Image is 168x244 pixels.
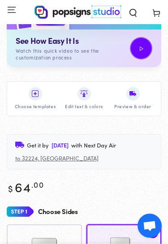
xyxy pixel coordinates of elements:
[15,102,56,110] span: Choose templates
[31,179,44,190] sup: .00
[38,208,78,215] h4: Choose Sides
[15,153,99,163] span: to 32224, [GEOGRAPHIC_DATA]
[16,36,121,45] div: See How Easy It Is
[34,5,121,19] img: Popsigns Studio
[27,140,49,150] span: Get it by
[71,140,116,150] span: with Next Day Air
[8,182,13,194] span: $
[32,90,39,97] img: Choose templates
[16,47,121,60] div: Watch this quick video to see the customization process
[81,90,87,97] img: Edit text & colors
[121,4,145,20] summary: Search our site
[7,177,44,196] bdi: 64
[7,203,34,220] img: Step 1
[129,90,136,97] img: Preview & order
[138,214,162,238] a: Open chat
[65,102,103,110] span: Edit text & colors
[114,102,151,110] span: Preview & order
[52,140,69,150] span: [DATE]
